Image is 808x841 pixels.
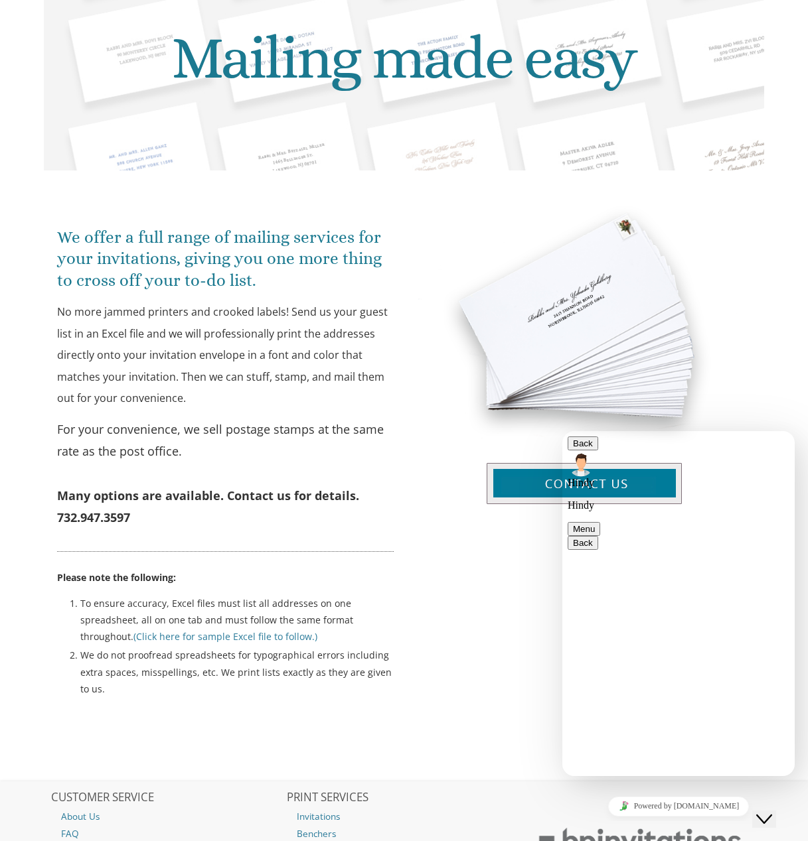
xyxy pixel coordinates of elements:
li: We do not proofread spreadsheets for typographical errors including extra spaces, misspellings, e... [80,647,394,699]
img: envelopes.png [414,184,754,463]
a: (Click here for sample Excel file to follow.) [133,630,317,643]
p: No more jammed printers and crooked labels! Send us your guest list in an Excel file and we will ... [57,301,394,409]
p: Please note the following: [57,551,394,586]
p: We offer a full range of mailing services for your invitations, giving you one more thing to cros... [57,227,394,291]
h2: CUSTOMER SERVICE [51,791,285,805]
li: To ensure accuracy, Excel files must list all addresses on one spreadsheet, all on one tab and mu... [80,595,394,647]
a: About Us [51,808,285,825]
a: Invitations [287,808,521,825]
p: For your convenience, we sell postage stamps at the same rate as the post office. [57,419,394,462]
iframe: chat widget [562,431,795,776]
iframe: chat widget [562,791,795,821]
iframe: chat widget [752,788,795,828]
h2: PRINT SERVICES [287,791,521,805]
img: contact-us-btn.jpg [487,463,682,504]
strong: Many options are available. Contact us for details. 732.947.3597 [57,487,359,525]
